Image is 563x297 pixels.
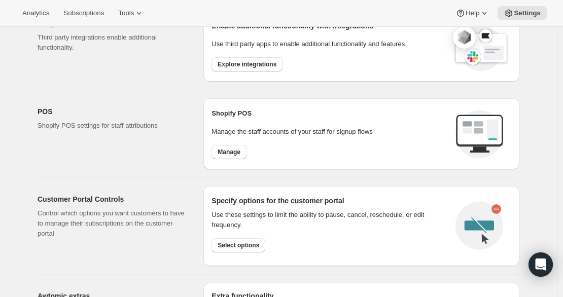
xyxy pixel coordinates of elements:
[212,238,265,252] button: Select options
[449,6,496,20] button: Help
[212,108,447,119] h2: Shopify POS
[38,208,187,239] p: Control which options you want customers to have to manage their subscriptions on the customer po...
[112,6,150,20] button: Tools
[38,106,187,117] h2: POS
[218,148,240,156] span: Manage
[63,9,104,17] span: Subscriptions
[22,9,49,17] span: Analytics
[514,9,541,17] span: Settings
[212,57,283,71] button: Explore integrations
[57,6,110,20] button: Subscriptions
[16,6,55,20] button: Analytics
[466,9,479,17] span: Help
[38,121,187,131] p: Shopify POS settings for staff attributions
[212,196,447,206] h2: Specify options for the customer portal
[498,6,547,20] button: Settings
[38,32,187,53] p: Third party integrations enable additional functionality.
[218,241,259,249] span: Select options
[212,145,247,159] button: Manage
[212,39,443,49] p: Use third party apps to enable additional functionality and features.
[118,9,134,17] span: Tools
[218,60,276,68] span: Explore integrations
[38,194,187,204] h2: Customer Portal Controls
[212,210,447,230] div: Use these settings to limit the ability to pause, cancel, reschedule, or edit frequency.
[212,127,447,137] p: Manage the staff accounts of your staff for signup flows
[529,252,553,277] div: Open Intercom Messenger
